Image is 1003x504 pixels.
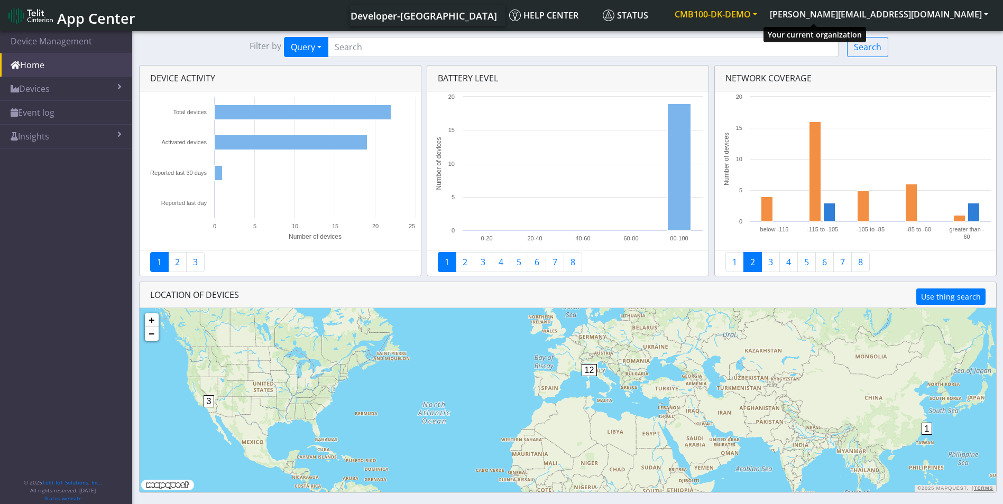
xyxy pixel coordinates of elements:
tspan: 60 [963,234,970,240]
text: 0 [739,218,742,225]
a: 8 [564,252,582,272]
span: 1 [922,423,933,435]
div: Battery level [427,66,708,91]
a: 7 [833,252,852,272]
a: 5 [510,252,528,272]
text: 5 [451,194,454,200]
tspan: -85 to -60 [906,226,931,232]
text: 40-60 [575,235,590,241]
text: 15 [332,223,338,229]
text: 60-80 [623,235,638,241]
a: Terms [974,486,993,491]
a: 4 [779,252,798,272]
p: © 2025 . [24,479,102,487]
span: App Center [57,8,135,28]
div: Your current organization [763,27,866,42]
a: 2 [743,252,762,272]
text: 0 [451,227,454,234]
span: Status [603,10,648,21]
tspan: Activated devices [161,139,207,145]
text: 5 [739,187,742,193]
text: 10 [448,161,454,167]
a: 8 [851,252,870,272]
a: Zoom out [145,327,159,341]
tspan: greater than - [949,226,984,232]
text: 15 [448,127,454,133]
div: 1 [922,423,932,454]
tspan: Number of devices [288,233,341,240]
text: 20 [735,94,742,100]
a: 1 [438,252,456,272]
text: 0 [213,223,216,229]
tspan: -115 to -105 [806,226,838,232]
p: All rights reserved. [DATE] [24,487,102,494]
a: App Center [8,4,134,27]
tspan: Total devices [173,109,207,115]
a: 7 [546,252,564,272]
text: 25 [408,223,415,229]
span: Filter by [250,40,281,54]
a: 2 [168,252,187,272]
a: Help center [505,5,599,26]
a: 5 [797,252,816,272]
tspan: -105 to -85 [856,226,884,232]
a: 6 [815,252,834,272]
a: 3 [186,252,205,272]
img: knowledge.svg [509,10,521,21]
span: Help center [509,10,578,21]
a: Telit IoT Solutions, Inc. [42,479,100,486]
a: 1 [725,252,744,272]
tspan: Number of devices [435,137,443,190]
a: Status website [44,494,82,502]
tspan: Reported last 30 days [150,170,207,176]
span: Developer-[GEOGRAPHIC_DATA] [351,10,497,22]
nav: Quick view paging [438,252,698,272]
text: 80-100 [670,235,688,241]
a: 2 [456,252,474,272]
text: 15 [735,125,742,131]
button: [PERSON_NAME][EMAIL_ADDRESS][DOMAIN_NAME] [763,5,995,24]
a: 6 [528,252,546,272]
button: Query [284,37,328,57]
text: 20-40 [527,235,542,241]
div: Network coverage [715,66,996,91]
a: 1 [150,252,169,272]
a: 3 [474,252,492,272]
div: Device activity [140,66,421,91]
a: 3 [761,252,780,272]
button: Use thing search [916,288,986,305]
input: Search... [328,37,839,57]
nav: Summary paging [150,252,410,272]
button: CMB100-DK-DEMO [668,5,763,24]
text: 20 [448,94,454,100]
a: Status [599,5,668,26]
a: Zoom in [145,313,159,327]
tspan: below -115 [760,226,788,232]
tspan: Reported last day [161,200,207,206]
a: Your current platform instance [350,5,496,26]
text: 10 [735,156,742,162]
nav: Quick view paging [725,252,986,272]
img: logo-telit-cinterion-gw-new.png [8,7,53,24]
img: status.svg [603,10,614,21]
span: 12 [582,364,597,376]
span: 3 [204,395,215,407]
text: 5 [253,223,256,229]
text: 20 [372,223,378,229]
button: Search [847,37,888,57]
tspan: Number of devices [723,133,730,185]
text: 0-20 [481,235,492,241]
div: LOCATION OF DEVICES [140,282,996,308]
div: ©2025 MapQuest, | [915,485,996,492]
text: 10 [291,223,298,229]
a: 4 [492,252,510,272]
